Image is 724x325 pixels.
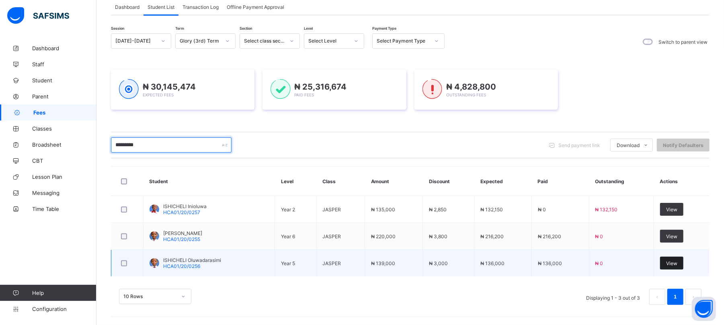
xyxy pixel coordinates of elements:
span: Section [240,26,252,31]
span: Paid Fees [295,92,314,97]
span: Help [32,290,96,296]
span: ₦ 135,000 [371,206,395,213]
span: Dashboard [115,4,139,10]
span: Lesson Plan [32,174,96,180]
span: Time Table [32,206,96,212]
th: Expected [474,167,531,196]
span: ₦ 132,150 [595,206,618,213]
span: HCA01/20/0256 [163,263,200,269]
span: JASPER [323,260,341,266]
th: Actions [654,167,710,196]
span: ₦ 132,150 [481,206,503,213]
span: ISHICHELI Inioluwa [163,203,207,209]
span: View [666,233,677,239]
span: Configuration [32,306,96,312]
span: ₦ 216,200 [538,233,561,239]
th: Student [144,167,275,196]
span: Year 2 [281,206,295,213]
div: Glory (3rd) Term [180,38,221,44]
span: ₦ 216,200 [481,233,504,239]
div: [DATE]-[DATE] [115,38,156,44]
div: Select class section [244,38,285,44]
span: CBT [32,157,96,164]
span: Year 6 [281,233,295,239]
span: Dashboard [32,45,96,51]
span: ISHICHELI Oluwadarasimi [163,257,221,263]
th: Class [316,167,365,196]
span: ₦ 220,000 [371,233,396,239]
li: 下一页 [685,289,701,305]
span: Term [175,26,184,31]
li: 1 [667,289,683,305]
button: prev page [649,289,665,305]
span: ₦ 0 [595,233,603,239]
span: ₦ 4,828,800 [446,82,496,92]
th: Paid [532,167,589,196]
span: JASPER [323,206,341,213]
span: JASPER [323,233,341,239]
li: 上一页 [649,289,665,305]
th: Amount [365,167,423,196]
span: Parent [32,93,96,100]
span: Fees [33,109,96,116]
span: ₦ 139,000 [371,260,395,266]
span: ₦ 136,000 [538,260,562,266]
button: Open asap [692,297,716,321]
span: Payment Type [372,26,396,31]
span: Messaging [32,190,96,196]
span: Staff [32,61,96,67]
span: Student [32,77,96,84]
span: ₦ 0 [538,206,546,213]
span: Notify Defaulters [663,142,703,148]
span: ₦ 0 [595,260,603,266]
span: Send payment link [558,142,600,148]
img: outstanding-1.146d663e52f09953f639664a84e30106.svg [423,79,442,99]
span: View [666,206,677,213]
label: Switch to parent view [658,39,708,45]
span: ₦ 25,316,674 [295,82,347,92]
span: ₦ 30,145,474 [143,82,196,92]
th: Level [275,167,316,196]
th: Discount [423,167,474,196]
span: [PERSON_NAME] [163,230,202,236]
span: Offline Payment Approval [227,4,284,10]
img: expected-1.03dd87d44185fb6c27cc9b2570c10499.svg [119,79,139,99]
span: View [666,260,677,266]
span: Classes [32,125,96,132]
span: ₦ 136,000 [481,260,505,266]
button: next page [685,289,701,305]
span: HCA01/20/0255 [163,236,200,242]
div: Select Level [308,38,349,44]
th: Outstanding [589,167,654,196]
span: Student List [148,4,174,10]
span: ₦ 2,850 [429,206,447,213]
span: ₦ 3,800 [429,233,447,239]
a: 1 [671,292,679,302]
div: Select Payment Type [377,38,430,44]
span: Expected Fees [143,92,174,97]
img: safsims [7,7,69,24]
li: Displaying 1 - 3 out of 3 [580,289,646,305]
span: Broadsheet [32,141,96,148]
span: Outstanding Fees [446,92,486,97]
div: 10 Rows [123,294,176,300]
span: HCA01/20/0257 [163,209,200,215]
span: Transaction Log [183,4,219,10]
span: Session [111,26,124,31]
img: paid-1.3eb1404cbcb1d3b736510a26bbfa3ccb.svg [271,79,290,99]
span: Year 5 [281,260,295,266]
span: ₦ 3,000 [429,260,448,266]
span: Download [617,142,640,148]
span: Level [304,26,313,31]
